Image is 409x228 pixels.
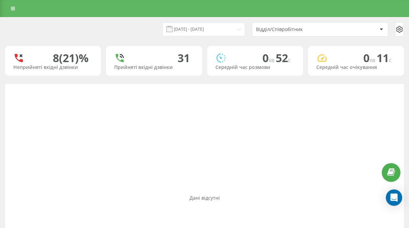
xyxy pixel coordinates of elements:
[215,65,295,70] div: Середній час розмови
[386,189,402,206] div: Open Intercom Messenger
[269,56,276,64] span: хв
[276,51,291,65] span: 52
[288,56,291,64] span: c
[369,56,377,64] span: хв
[256,27,337,32] div: Відділ/Співробітник
[13,65,93,70] div: Неприйняті вхідні дзвінки
[377,51,392,65] span: 11
[262,51,276,65] span: 0
[178,52,190,65] div: 31
[316,65,396,70] div: Середній час очікування
[53,52,89,65] div: 8 (21)%
[114,65,194,70] div: Прийняті вхідні дзвінки
[389,56,392,64] span: c
[363,51,377,65] span: 0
